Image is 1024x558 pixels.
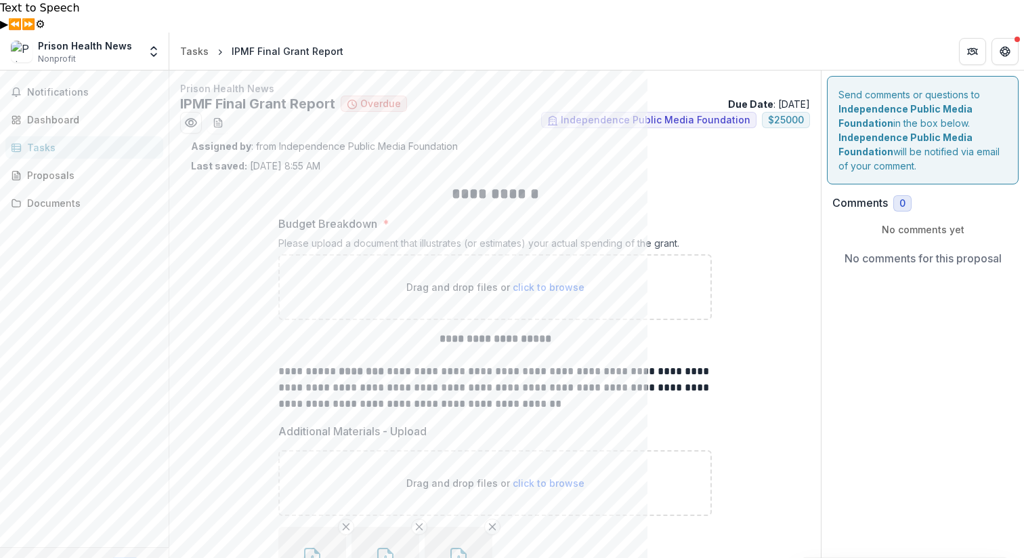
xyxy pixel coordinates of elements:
span: $ 25000 [768,115,804,126]
div: Documents [27,196,152,210]
div: Dashboard [27,113,152,127]
h2: IPMF Final Grant Report [180,96,335,112]
button: Forward [22,16,35,33]
button: Previous [8,16,22,33]
p: No comments yet [832,222,1013,237]
span: Nonprofit [38,53,76,65]
span: 0 [899,198,905,210]
span: Independence Public Media Foundation [561,115,750,126]
nav: breadcrumb [175,41,349,61]
button: Remove File [484,519,500,535]
button: Notifications [5,81,163,103]
p: Budget Breakdown [278,216,377,232]
div: Proposals [27,168,152,182]
button: Remove File [338,519,354,535]
a: Tasks [5,136,163,159]
p: : [DATE] [728,97,810,111]
button: Get Help [991,38,1019,65]
span: Notifications [27,87,158,98]
strong: Independence Public Media Foundation [838,132,973,157]
button: download-word-button [207,112,229,134]
a: Dashboard [5,108,163,131]
div: IPMF Final Grant Report [232,44,343,58]
span: Overdue [360,98,401,110]
p: Prison Health News [180,81,810,96]
button: Remove File [411,519,427,535]
strong: Assigned by [191,140,251,152]
strong: Due Date [728,98,773,110]
div: Send comments or questions to in the box below. will be notified via email of your comment. [827,76,1019,184]
button: Open entity switcher [144,38,163,65]
a: Documents [5,192,163,214]
p: [DATE] 8:55 AM [191,159,320,173]
p: Drag and drop files or [406,280,584,294]
a: Proposals [5,164,163,186]
span: click to browse [513,281,584,293]
p: : from Independence Public Media Foundation [191,139,799,153]
button: Partners [959,38,986,65]
strong: Last saved: [191,160,247,172]
p: Additional Materials - Upload [278,423,427,439]
strong: Independence Public Media Foundation [838,103,973,129]
div: Tasks [180,44,209,58]
img: Prison Health News [11,41,33,62]
span: click to browse [513,477,584,489]
h2: Comments [832,197,888,210]
button: Preview 90765f0f-46fc-4c4a-a41d-820668c5a7bf.pdf [180,112,202,134]
div: Tasks [27,140,152,155]
button: Settings [35,16,45,33]
a: Tasks [175,41,214,61]
div: Prison Health News [38,39,132,53]
div: Please upload a document that illustrates (or estimates) your actual spending of the grant. [278,237,712,254]
p: No comments for this proposal [845,250,1002,266]
p: Drag and drop files or [406,476,584,490]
